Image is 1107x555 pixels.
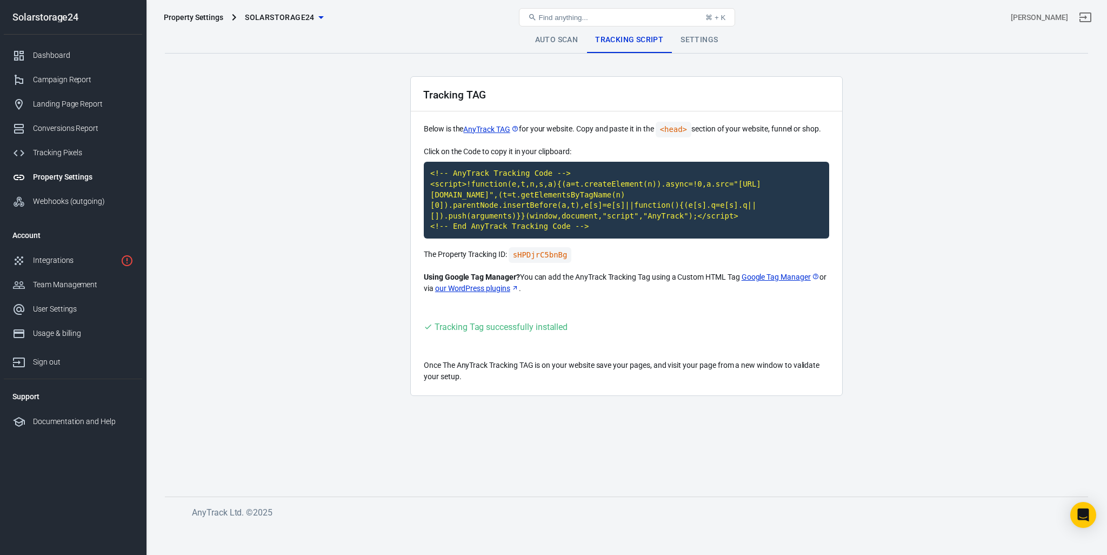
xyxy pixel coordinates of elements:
[424,360,829,382] p: Once The AnyTrack Tracking TAG is on your website save your pages, and visit your page from a new...
[164,12,223,23] div: Property Settings
[424,272,829,294] p: You can add the AnyTrack Tracking Tag using a Custom HTML Tag or via .
[4,92,142,116] a: Landing Page Report
[33,147,134,158] div: Tracking Pixels
[4,189,142,214] a: Webhooks (outgoing)
[423,89,486,101] h2: Tracking TAG
[33,356,134,368] div: Sign out
[4,222,142,248] li: Account
[4,297,142,321] a: User Settings
[1011,12,1068,23] div: Account id: CsTx1wLE
[4,43,142,68] a: Dashboard
[672,27,726,53] a: Settings
[192,506,1003,519] h6: AnyTrack Ltd. © 2025
[33,123,134,134] div: Conversions Report
[33,416,134,427] div: Documentation and Help
[4,321,142,346] a: Usage & billing
[424,247,829,263] p: The Property Tracking ID:
[742,272,819,283] a: Google Tag Manager
[4,68,142,92] a: Campaign Report
[1072,4,1098,30] a: Sign out
[519,8,735,27] button: Find anything...⌘ + K
[33,171,134,183] div: Property Settings
[424,146,829,157] p: Click on the Code to copy it in your clipboard:
[33,50,134,61] div: Dashboard
[424,273,520,281] strong: Using Google Tag Manager?
[435,320,568,334] div: Tracking Tag successfully installed
[586,27,672,53] a: Tracking Script
[539,14,588,22] span: Find anything...
[656,122,691,137] code: <head>
[4,384,142,409] li: Support
[435,283,519,294] a: our WordPress plugins
[245,11,315,24] span: Solarstorage24
[121,254,134,267] svg: 1 networks not verified yet
[4,273,142,297] a: Team Management
[33,196,134,207] div: Webhooks (outgoing)
[4,12,142,22] div: Solarstorage24
[424,320,568,334] div: Visit your website to trigger the Tracking Tag and validate your setup.
[33,255,116,266] div: Integrations
[33,279,134,290] div: Team Management
[33,303,134,315] div: User Settings
[33,74,134,85] div: Campaign Report
[424,162,829,239] code: Click to copy
[463,124,518,135] a: AnyTrack TAG
[4,116,142,141] a: Conversions Report
[33,328,134,339] div: Usage & billing
[1070,502,1096,528] div: Open Intercom Messenger
[509,247,572,263] code: Click to copy
[4,165,142,189] a: Property Settings
[241,8,328,28] button: Solarstorage24
[526,27,587,53] a: Auto Scan
[4,141,142,165] a: Tracking Pixels
[705,14,725,22] div: ⌘ + K
[33,98,134,110] div: Landing Page Report
[4,248,142,273] a: Integrations
[424,122,829,137] p: Below is the for your website. Copy and paste it in the section of your website, funnel or shop.
[4,346,142,374] a: Sign out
